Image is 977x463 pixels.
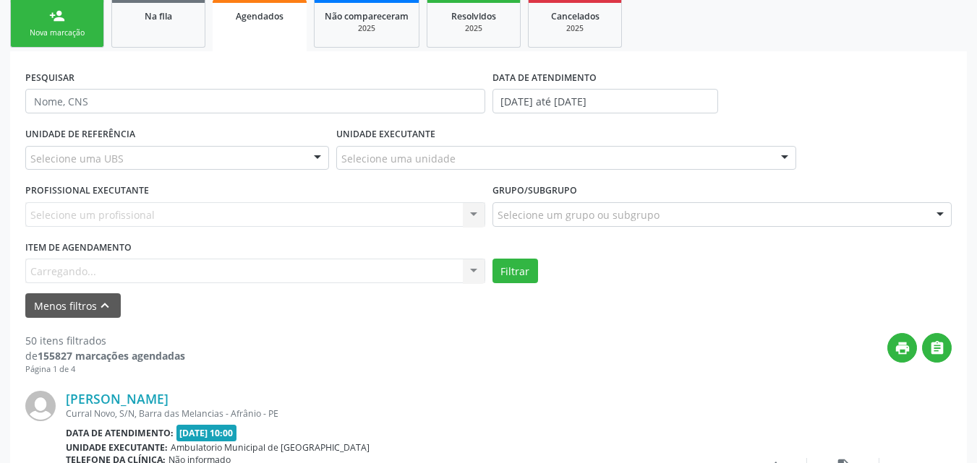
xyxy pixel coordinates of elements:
[145,10,172,22] span: Na fila
[25,124,135,146] label: UNIDADE DE REFERÊNCIA
[325,10,409,22] span: Não compareceram
[539,23,611,34] div: 2025
[336,124,435,146] label: UNIDADE EXECUTANTE
[49,8,65,24] div: person_add
[922,333,952,363] button: 
[929,340,945,356] i: 
[25,66,74,89] label: PESQUISAR
[551,10,600,22] span: Cancelados
[498,207,660,222] span: Selecione um grupo ou subgrupo
[66,407,735,420] div: Curral Novo, S/N, Barra das Melancias - Afrânio - PE
[25,293,121,319] button: Menos filtroskeyboard_arrow_up
[492,89,719,113] input: Selecione um intervalo
[492,66,597,89] label: DATA DE ATENDIMENTO
[438,23,510,34] div: 2025
[25,333,185,348] div: 50 itens filtrados
[171,441,370,454] span: Ambulatorio Municipal de [GEOGRAPHIC_DATA]
[176,425,237,441] span: [DATE] 10:00
[66,391,168,407] a: [PERSON_NAME]
[25,391,56,421] img: img
[66,441,168,454] b: Unidade executante:
[25,89,485,113] input: Nome, CNS
[492,259,538,283] button: Filtrar
[895,340,910,356] i: print
[38,349,185,363] strong: 155827 marcações agendadas
[21,27,93,38] div: Nova marcação
[451,10,496,22] span: Resolvidos
[341,151,456,166] span: Selecione uma unidade
[25,348,185,363] div: de
[97,298,113,313] i: keyboard_arrow_up
[492,180,577,202] label: Grupo/Subgrupo
[25,180,149,202] label: PROFISSIONAL EXECUTANTE
[25,363,185,376] div: Página 1 de 4
[30,151,124,166] span: Selecione uma UBS
[887,333,917,363] button: print
[66,427,174,439] b: Data de atendimento:
[325,23,409,34] div: 2025
[25,237,132,259] label: Item de agendamento
[236,10,283,22] span: Agendados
